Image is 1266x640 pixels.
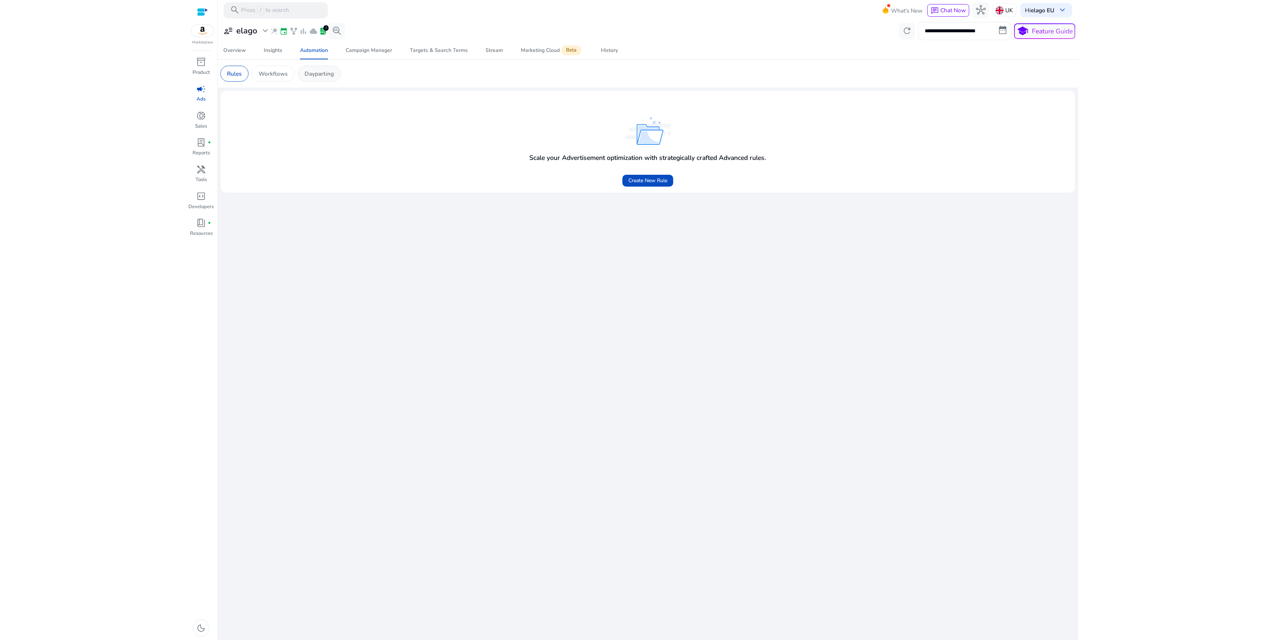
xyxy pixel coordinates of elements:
[264,48,282,53] div: Insights
[188,217,215,243] a: book_4fiber_manual_recordResources
[1014,23,1075,39] button: schoolFeature Guide
[188,163,215,190] a: handymanTools
[628,177,667,184] span: Create New Rule
[940,6,966,14] span: Chat Now
[192,40,213,45] p: Marketplace
[601,48,618,53] div: History
[319,27,327,35] span: lab_profile
[197,111,206,121] span: donut_small
[230,5,240,15] span: search
[197,623,206,633] span: dark_mode
[521,47,583,54] div: Marketing Cloud
[197,84,206,94] span: campaign
[197,57,206,67] span: inventory_2
[280,27,288,35] span: event
[309,27,318,35] span: cloud
[290,27,298,35] span: family_history
[899,23,915,39] button: refresh
[197,218,206,228] span: book_4
[224,26,233,36] span: user_attributes
[300,48,328,53] div: Automation
[223,48,246,53] div: Overview
[486,48,503,53] div: Stream
[625,117,671,145] img: no_data_found.svg
[195,123,207,130] p: Sales
[195,176,207,184] p: Tools
[188,136,215,163] a: lab_profilefiber_manual_recordReports
[257,6,264,15] span: /
[561,45,581,55] span: Beta
[188,109,215,136] a: donut_smallSales
[902,26,912,36] span: refresh
[188,56,215,82] a: inventory_2Product
[329,23,345,39] button: search_insights
[193,150,210,157] p: Reports
[197,191,206,201] span: code_blocks
[270,27,278,35] span: wand_stars
[190,230,213,237] p: Resources
[1031,6,1055,14] b: elago EU
[891,4,923,17] span: What's New
[323,25,329,31] div: 2
[208,221,211,225] span: fiber_manual_record
[931,7,939,15] span: chat
[191,24,214,37] img: amazon.svg
[622,175,673,187] button: Create New Rule
[188,190,215,217] a: code_blocksDevelopers
[260,26,270,36] span: expand_more
[1025,7,1055,13] p: Hi
[973,2,989,19] button: hub
[1058,5,1067,15] span: keyboard_arrow_down
[189,203,214,211] p: Developers
[530,154,766,162] h4: Scale your Advertisement optimization with strategically crafted Advanced rules.
[188,82,215,109] a: campaignAds
[1006,4,1013,17] p: UK
[346,48,392,53] div: Campaign Manager
[227,69,241,78] p: Rules
[332,26,342,36] span: search_insights
[236,26,257,36] h3: elago
[241,6,289,15] p: Press to search
[197,96,206,103] p: Ads
[259,69,287,78] p: Workflows
[410,48,468,53] div: Targets & Search Terms
[193,69,210,76] p: Product
[996,6,1004,14] img: uk.svg
[305,69,334,78] p: Dayparting
[208,141,211,144] span: fiber_manual_record
[299,27,308,35] span: bar_chart
[197,138,206,147] span: lab_profile
[1017,25,1029,37] span: school
[197,165,206,174] span: handyman
[1032,26,1073,36] p: Feature Guide
[976,5,986,15] span: hub
[927,4,969,17] button: chatChat Now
